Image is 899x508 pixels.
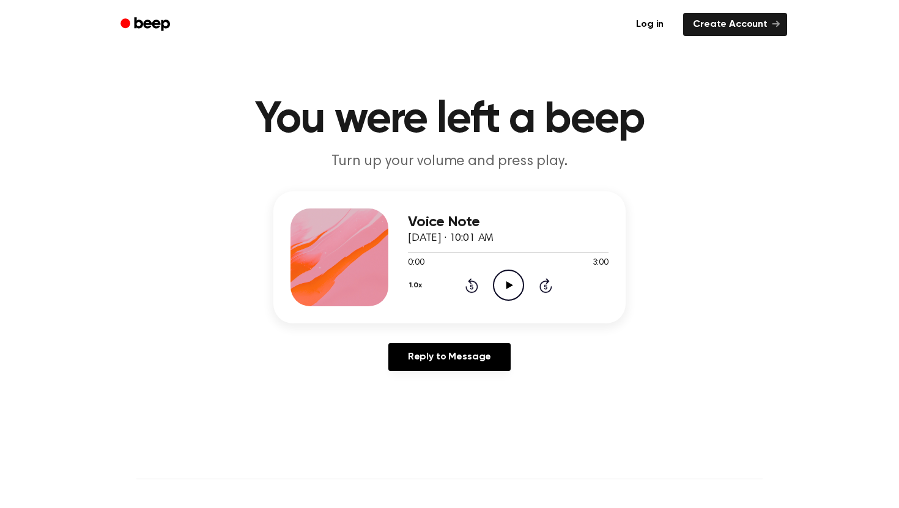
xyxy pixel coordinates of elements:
a: Log in [624,10,676,39]
p: Turn up your volume and press play. [215,152,684,172]
h3: Voice Note [408,214,609,230]
span: 3:00 [593,257,609,270]
a: Create Account [683,13,787,36]
h1: You were left a beep [136,98,763,142]
a: Beep [112,13,181,37]
span: 0:00 [408,257,424,270]
button: 1.0x [408,275,426,296]
span: [DATE] · 10:01 AM [408,233,494,244]
a: Reply to Message [388,343,511,371]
